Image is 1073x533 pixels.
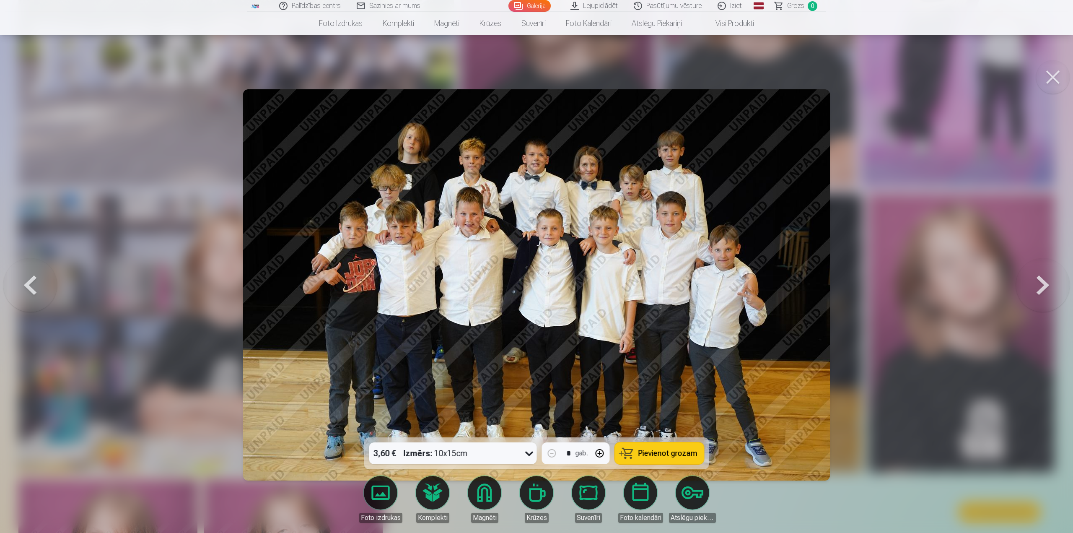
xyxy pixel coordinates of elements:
strong: Izmērs : [404,447,433,459]
a: Magnēti [424,12,469,35]
div: 3,60 € [369,442,400,464]
div: Atslēgu piekariņi [669,513,716,523]
img: /fa1 [251,3,260,8]
div: Foto kalendāri [618,513,663,523]
div: Krūzes [525,513,549,523]
a: Atslēgu piekariņi [669,476,716,523]
a: Suvenīri [565,476,612,523]
a: Foto izdrukas [357,476,404,523]
span: 0 [808,1,817,11]
div: 10x15cm [404,442,468,464]
a: Foto kalendāri [617,476,664,523]
a: Krūzes [513,476,560,523]
a: Foto kalendāri [556,12,622,35]
span: Grozs [787,1,804,11]
a: Foto izdrukas [309,12,373,35]
div: gab. [575,448,588,458]
div: Foto izdrukas [359,513,402,523]
div: Magnēti [471,513,498,523]
div: Komplekti [416,513,449,523]
a: Komplekti [409,476,456,523]
button: Pievienot grozam [615,442,704,464]
a: Atslēgu piekariņi [622,12,692,35]
a: Visi produkti [692,12,764,35]
a: Magnēti [461,476,508,523]
a: Komplekti [373,12,424,35]
div: Suvenīri [575,513,602,523]
a: Krūzes [469,12,511,35]
span: Pievienot grozam [638,450,697,457]
a: Suvenīri [511,12,556,35]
